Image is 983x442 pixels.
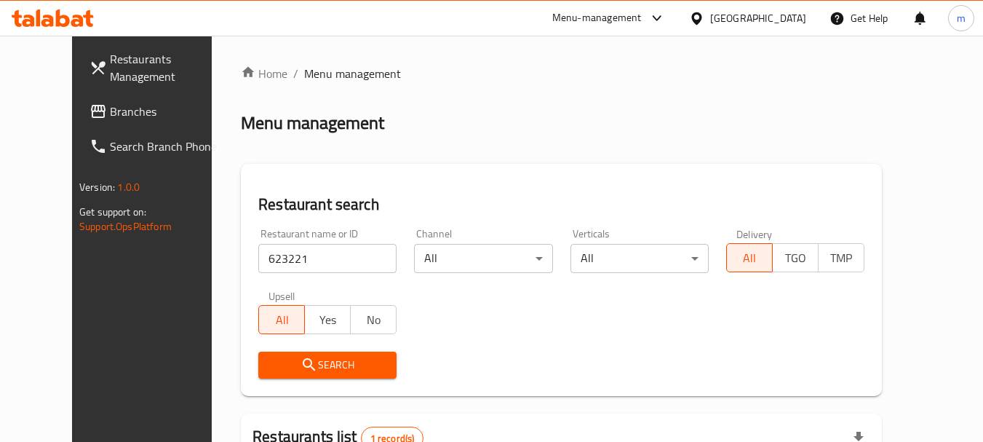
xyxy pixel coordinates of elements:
span: Search [270,356,385,374]
nav: breadcrumb [241,65,882,82]
div: All [570,244,709,273]
span: Search Branch Phone [110,138,225,155]
span: No [357,309,391,331]
button: Yes [304,305,351,334]
a: Support.OpsPlatform [79,217,172,236]
div: Menu-management [552,9,642,27]
span: m [957,10,966,26]
span: TMP [824,248,859,269]
a: Restaurants Management [78,42,236,94]
span: Restaurants Management [110,50,225,85]
a: Home [241,65,287,82]
a: Branches [78,94,236,129]
span: Version: [79,178,115,197]
input: Search for restaurant name or ID.. [258,244,397,273]
span: 1.0.0 [117,178,140,197]
div: [GEOGRAPHIC_DATA] [710,10,806,26]
span: TGO [779,248,813,269]
span: All [265,309,299,331]
button: Search [258,352,397,379]
a: Search Branch Phone [78,129,236,164]
span: Get support on: [79,202,146,221]
span: Menu management [304,65,401,82]
span: Yes [311,309,345,331]
h2: Restaurant search [258,194,864,216]
button: No [350,305,397,334]
button: TGO [772,243,819,272]
label: Upsell [268,291,295,301]
label: Delivery [736,229,773,239]
h2: Menu management [241,111,384,135]
div: All [414,244,552,273]
button: All [726,243,773,272]
button: All [258,305,305,334]
button: TMP [818,243,864,272]
span: All [733,248,767,269]
span: Branches [110,103,225,120]
li: / [293,65,298,82]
